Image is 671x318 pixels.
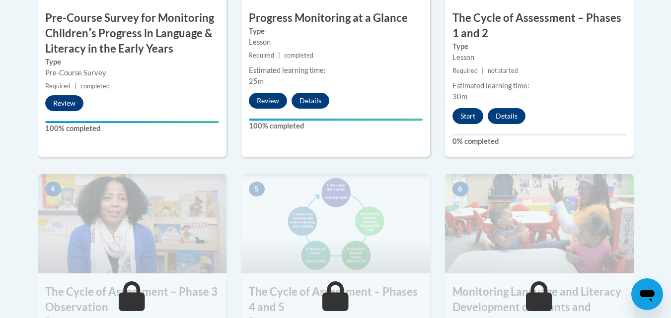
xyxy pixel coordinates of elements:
[284,52,313,59] span: completed
[452,92,467,101] span: 30m
[249,121,423,131] label: 100% completed
[278,52,280,59] span: |
[488,67,518,74] span: not started
[38,284,226,315] h3: The Cycle of Assessment – Phase 3 Observation
[249,52,274,59] span: Required
[488,108,525,124] button: Details
[292,93,329,109] button: Details
[241,10,430,26] h3: Progress Monitoring at a Glance
[631,278,663,310] iframe: Button to launch messaging window
[452,41,626,52] label: Type
[452,182,468,196] span: 6
[452,80,626,91] div: Estimated learning time:
[445,174,634,273] img: Course Image
[452,52,626,63] div: Lesson
[249,77,264,85] span: 25m
[45,182,61,196] span: 4
[249,119,423,121] div: Your progress
[38,10,226,56] h3: Pre-Course Survey for Monitoring Childrenʹs Progress in Language & Literacy in the Early Years
[45,123,219,134] label: 100% completed
[80,82,110,90] span: completed
[452,136,626,147] label: 0% completed
[45,95,83,111] button: Review
[45,57,219,67] label: Type
[452,108,483,124] button: Start
[249,65,423,76] div: Estimated learning time:
[445,10,634,41] h3: The Cycle of Assessment – Phases 1 and 2
[38,174,226,273] img: Course Image
[45,121,219,123] div: Your progress
[452,67,478,74] span: Required
[482,67,484,74] span: |
[45,67,219,78] div: Pre-Course Survey
[249,37,423,48] div: Lesson
[241,284,430,315] h3: The Cycle of Assessment – Phases 4 and 5
[249,93,287,109] button: Review
[241,174,430,273] img: Course Image
[249,182,265,196] span: 5
[249,26,423,37] label: Type
[75,82,76,90] span: |
[45,82,71,90] span: Required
